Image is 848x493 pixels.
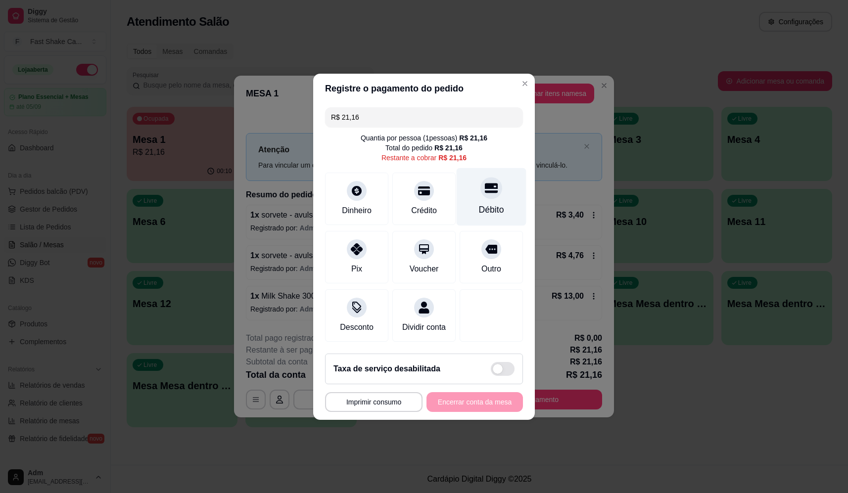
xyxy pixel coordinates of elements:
[459,133,487,143] div: R$ 21,16
[517,76,533,91] button: Close
[410,263,439,275] div: Voucher
[411,205,437,217] div: Crédito
[481,263,501,275] div: Outro
[402,321,446,333] div: Dividir conta
[313,74,535,103] header: Registre o pagamento do pedido
[351,263,362,275] div: Pix
[385,143,463,153] div: Total do pedido
[333,363,440,375] h2: Taxa de serviço desabilitada
[340,321,374,333] div: Desconto
[438,153,467,163] div: R$ 21,16
[325,392,423,412] button: Imprimir consumo
[479,203,504,216] div: Débito
[361,133,487,143] div: Quantia por pessoa ( 1 pessoas)
[331,107,517,127] input: Ex.: hambúrguer de cordeiro
[342,205,372,217] div: Dinheiro
[381,153,467,163] div: Restante a cobrar
[434,143,463,153] div: R$ 21,16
